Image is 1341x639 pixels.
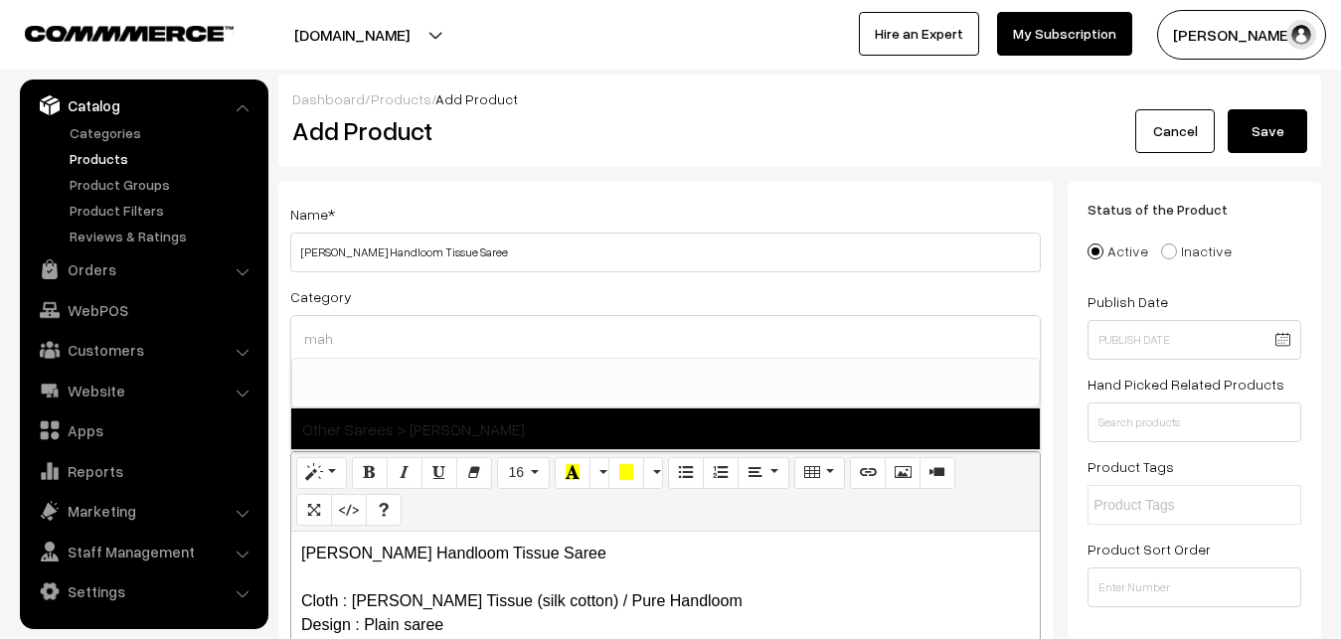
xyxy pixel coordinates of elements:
a: Dashboard [292,90,365,107]
button: Recent Color [555,457,590,489]
a: Settings [25,573,261,609]
button: Underline (CTRL+U) [421,457,457,489]
button: [PERSON_NAME] [1157,10,1326,60]
input: Name [290,233,1041,272]
img: COMMMERCE [25,26,234,41]
a: Apps [25,412,261,448]
a: Hire an Expert [859,12,979,56]
img: user [1286,20,1316,50]
a: Products [65,148,261,169]
button: Save [1228,109,1307,153]
button: Paragraph [738,457,788,489]
button: Help [366,494,402,526]
button: Full Screen [296,494,332,526]
label: Hand Picked Related Products [1088,374,1284,395]
a: Products [371,90,431,107]
button: Video [920,457,955,489]
button: Remove Font Style (CTRL+\) [456,457,492,489]
span: Add Product [435,90,518,107]
label: Name [290,204,335,225]
a: WebPOS [25,292,261,328]
button: Picture [885,457,921,489]
a: Orders [25,251,261,287]
label: Active [1088,240,1148,261]
button: Ordered list (CTRL+SHIFT+NUM8) [703,457,739,489]
a: Categories [65,122,261,143]
label: Category [290,286,352,307]
button: Style [296,457,347,489]
span: Other Sarees > [PERSON_NAME] [291,408,1040,449]
div: / / [292,88,1307,109]
a: Reviews & Ratings [65,226,261,246]
a: My Subscription [997,12,1132,56]
label: Publish Date [1088,291,1168,312]
a: Website [25,373,261,408]
button: Table [794,457,845,489]
input: Product Tags [1093,495,1267,516]
button: Link (CTRL+K) [850,457,886,489]
button: Background Color [608,457,644,489]
a: Catalog [25,87,261,123]
a: Marketing [25,493,261,529]
button: [DOMAIN_NAME] [225,10,479,60]
button: Unordered list (CTRL+SHIFT+NUM7) [668,457,704,489]
button: Font Size [497,457,550,489]
button: Code View [331,494,367,526]
a: Product Groups [65,174,261,195]
h2: Add Product [292,115,1046,146]
label: Product Sort Order [1088,539,1211,559]
button: Italic (CTRL+I) [387,457,422,489]
input: Search products [1088,402,1301,442]
a: COMMMERCE [25,20,199,44]
input: Publish Date [1088,320,1301,360]
a: Reports [25,453,261,489]
button: Bold (CTRL+B) [352,457,388,489]
a: Cancel [1135,109,1215,153]
span: Status of the Product [1088,201,1252,218]
label: Product Tags [1088,456,1174,477]
label: Inactive [1161,240,1232,261]
button: More Color [589,457,609,489]
a: Customers [25,332,261,368]
a: Staff Management [25,534,261,569]
a: Product Filters [65,200,261,221]
span: 16 [508,464,524,480]
input: Enter Number [1088,567,1301,607]
button: More Color [643,457,663,489]
input: Choose option [299,324,1032,353]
